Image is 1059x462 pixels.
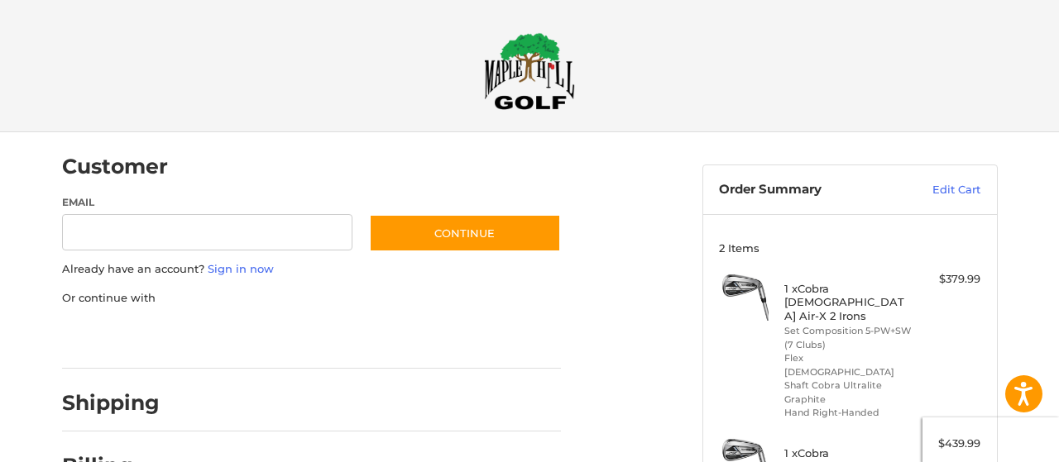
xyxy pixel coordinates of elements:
button: Continue [369,214,561,252]
h3: 2 Items [719,241,980,255]
div: $439.99 [915,436,980,452]
label: Email [62,195,353,210]
iframe: PayPal-paypal [56,322,180,352]
li: Hand Right-Handed [784,406,911,420]
img: Maple Hill Golf [484,32,575,110]
p: Or continue with [62,290,561,307]
li: Flex [DEMOGRAPHIC_DATA] [784,351,911,379]
h4: 1 x Cobra [DEMOGRAPHIC_DATA] Air-X 2 Irons [784,282,911,322]
iframe: PayPal-paylater [197,322,321,352]
div: $379.99 [915,271,980,288]
li: Set Composition 5-PW+SW (7 Clubs) [784,324,911,351]
iframe: PayPal-venmo [337,322,461,352]
a: Edit Cart [897,182,980,198]
h2: Customer [62,154,168,179]
p: Already have an account? [62,261,561,278]
iframe: Google Customer Reviews [922,417,1059,462]
h2: Shipping [62,390,160,416]
li: Shaft Cobra Ultralite Graphite [784,379,911,406]
a: Sign in now [208,262,274,275]
h3: Order Summary [719,182,897,198]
